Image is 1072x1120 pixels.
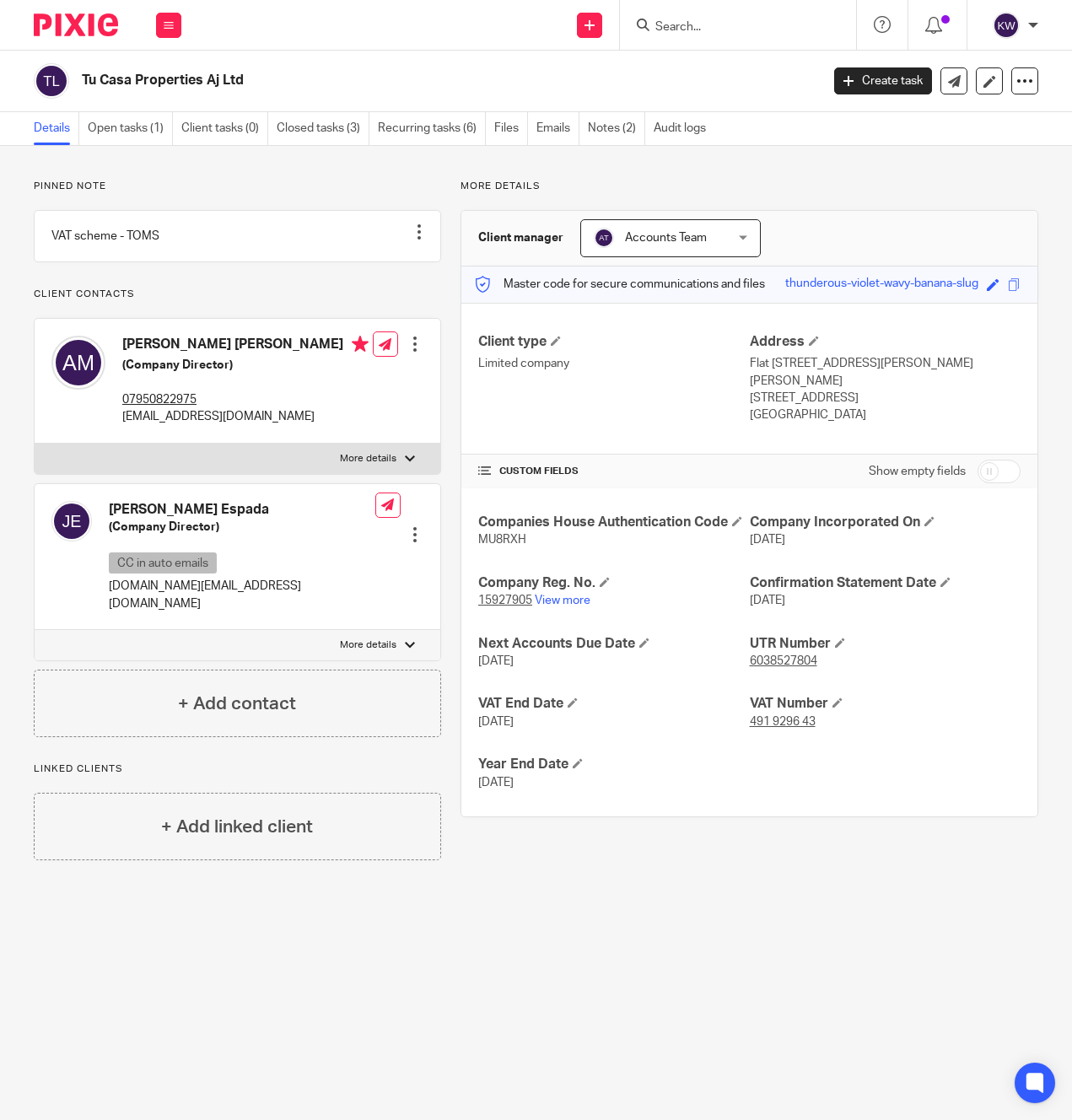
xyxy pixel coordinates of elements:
[750,635,1021,653] h4: UTR Number
[654,112,714,145] a: Audit logs
[750,716,816,728] tcxspan: Call 491 9296 43 via 3CX
[654,20,805,35] input: Search
[478,574,749,592] h4: Company Reg. No.
[588,112,645,145] a: Notes (2)
[478,635,749,653] h4: Next Accounts Due Date
[109,552,217,573] p: CC in auto emails
[536,112,579,145] a: Emails
[478,716,514,728] span: [DATE]
[750,534,785,546] span: [DATE]
[478,229,563,246] h3: Client manager
[122,336,369,357] h4: [PERSON_NAME] [PERSON_NAME]
[181,112,268,145] a: Client tasks (0)
[51,336,105,390] img: svg%3E
[594,228,614,248] img: svg%3E
[834,67,932,94] a: Create task
[340,638,396,652] p: More details
[478,655,514,667] span: [DATE]
[340,452,396,466] p: More details
[378,112,486,145] a: Recurring tasks (6)
[34,288,441,301] p: Client contacts
[478,756,749,773] h4: Year End Date
[478,777,514,789] span: [DATE]
[109,501,375,519] h4: [PERSON_NAME] Espada
[122,408,369,425] p: [EMAIL_ADDRESS][DOMAIN_NAME]
[461,180,1038,193] p: More details
[750,390,1021,407] p: [STREET_ADDRESS]
[109,519,375,536] h5: (Company Director)
[34,180,441,193] p: Pinned note
[478,534,526,546] span: MU8RXH
[535,595,590,606] a: View more
[34,13,118,36] img: Pixie
[474,276,765,293] p: Master code for secure communications and files
[478,595,532,606] tcxspan: Call 15927905 via 3CX
[993,12,1020,39] img: svg%3E
[750,514,1021,531] h4: Company Incorporated On
[869,463,966,480] label: Show empty fields
[625,232,707,244] span: Accounts Team
[785,275,978,294] div: thunderous-violet-wavy-banana-slug
[478,465,749,478] h4: CUSTOM FIELDS
[750,655,817,667] tcxspan: Call 6038527804 via 3CX
[34,762,441,776] p: Linked clients
[478,514,749,531] h4: Companies House Authentication Code
[277,112,369,145] a: Closed tasks (3)
[34,63,69,99] img: svg%3E
[750,695,1021,713] h4: VAT Number
[82,72,664,89] h2: Tu Casa Properties Aj Ltd
[478,355,749,372] p: Limited company
[478,695,749,713] h4: VAT End Date
[122,394,197,406] tcxspan: Call 07950822975 via 3CX
[352,336,369,353] i: Primary
[51,501,92,541] img: svg%3E
[494,112,528,145] a: Files
[750,595,785,606] span: [DATE]
[34,112,79,145] a: Details
[750,333,1021,351] h4: Address
[122,357,369,374] h5: (Company Director)
[88,112,173,145] a: Open tasks (1)
[178,691,296,717] h4: + Add contact
[750,574,1021,592] h4: Confirmation Statement Date
[161,814,313,840] h4: + Add linked client
[750,355,1021,390] p: Flat [STREET_ADDRESS][PERSON_NAME][PERSON_NAME]
[478,333,749,351] h4: Client type
[109,578,375,612] p: [DOMAIN_NAME][EMAIL_ADDRESS][DOMAIN_NAME]
[750,407,1021,423] p: [GEOGRAPHIC_DATA]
